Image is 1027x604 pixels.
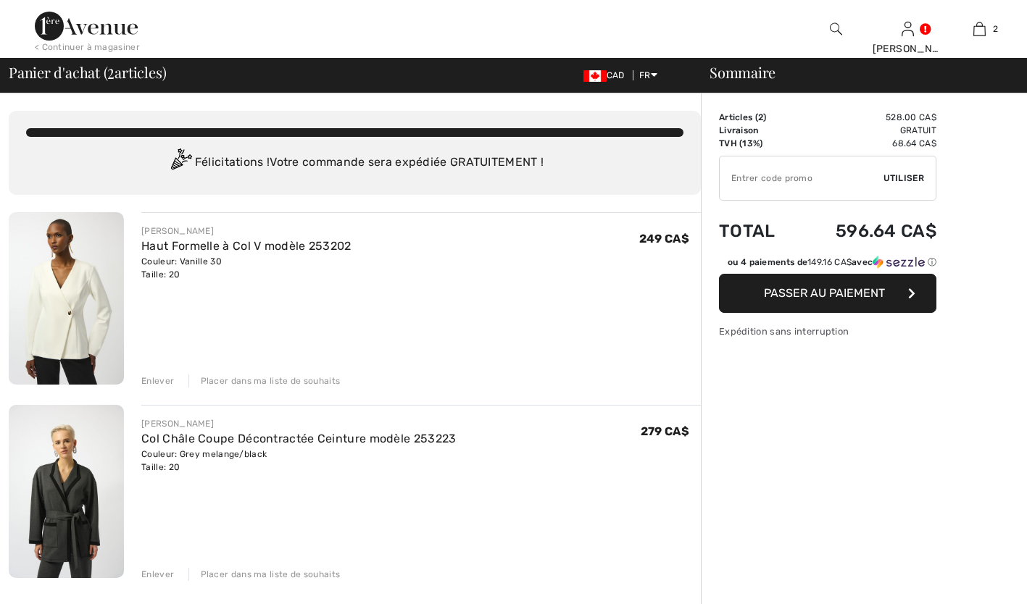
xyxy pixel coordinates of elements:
span: 249 CA$ [639,232,689,246]
span: FR [639,70,657,80]
div: Expédition sans interruption [719,324,936,338]
a: Haut Formelle à Col V modèle 253202 [141,239,352,253]
img: Canadian Dollar [583,70,607,82]
button: Passer au paiement [719,274,936,313]
div: ou 4 paiements de avec [728,256,936,269]
span: 2 [107,62,115,80]
img: Haut Formelle à Col V modèle 253202 [9,212,124,385]
span: CAD [583,70,631,80]
div: Enlever [141,568,174,581]
div: Couleur: Grey melange/black Taille: 20 [141,448,456,474]
img: 1ère Avenue [35,12,138,41]
a: Se connecter [902,22,914,35]
a: Col Châle Coupe Décontractée Ceinture modèle 253223 [141,432,456,445]
span: Passer au paiement [764,286,885,300]
div: [PERSON_NAME] [873,41,943,56]
div: Enlever [141,374,174,387]
span: Panier d'achat ( articles) [9,65,166,80]
a: 2 [944,20,1015,38]
div: Placer dans ma liste de souhaits [188,568,341,581]
td: 528.00 CA$ [797,111,936,124]
td: 68.64 CA$ [797,137,936,150]
div: [PERSON_NAME] [141,417,456,430]
div: < Continuer à magasiner [35,41,140,54]
img: recherche [830,20,842,38]
div: Couleur: Vanille 30 Taille: 20 [141,255,352,281]
img: Mes infos [902,20,914,38]
td: Livraison [719,124,797,137]
img: Sezzle [873,256,925,269]
div: Placer dans ma liste de souhaits [188,374,341,387]
td: Total [719,206,797,256]
div: [PERSON_NAME] [141,225,352,238]
img: Col Châle Coupe Décontractée Ceinture modèle 253223 [9,405,124,577]
span: 2 [993,22,998,35]
img: Mon panier [973,20,986,38]
img: Congratulation2.svg [166,148,195,177]
td: TVH (13%) [719,137,797,150]
td: 596.64 CA$ [797,206,936,256]
td: Gratuit [797,124,936,137]
span: 2 [758,112,763,122]
span: Utiliser [883,172,924,185]
div: Félicitations ! Votre commande sera expédiée GRATUITEMENT ! [26,148,683,177]
span: 149.16 CA$ [807,257,852,267]
div: Sommaire [692,65,1018,80]
input: Code promo [720,156,883,200]
td: Articles ( ) [719,111,797,124]
div: ou 4 paiements de149.16 CA$avecSezzle Cliquez pour en savoir plus sur Sezzle [719,256,936,274]
span: 279 CA$ [641,424,689,438]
